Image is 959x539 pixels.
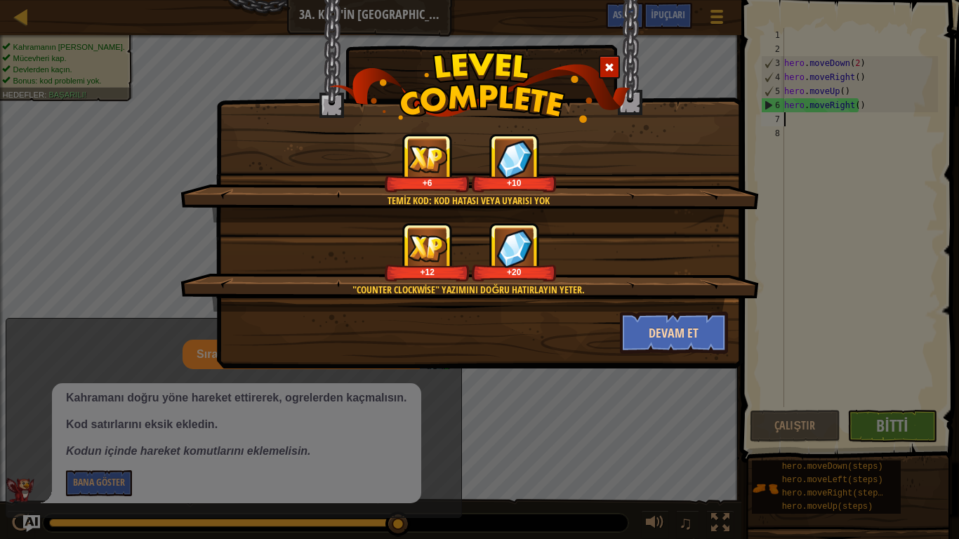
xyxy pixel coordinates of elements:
[388,267,467,277] div: +12
[475,178,554,188] div: +10
[408,145,447,173] img: reward_icon_xp.png
[388,178,467,188] div: +6
[247,194,690,208] div: Temiz kod: kod hatası veya uyarısı yok
[475,267,554,277] div: +20
[329,52,630,123] img: level_complete.png
[408,234,447,262] img: reward_icon_xp.png
[247,283,690,297] div: "Counter clockwise" yazımını doğru hatırlayın yeter.
[620,312,729,354] button: Devam et
[496,229,533,267] img: reward_icon_gems.png
[496,140,533,178] img: reward_icon_gems.png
